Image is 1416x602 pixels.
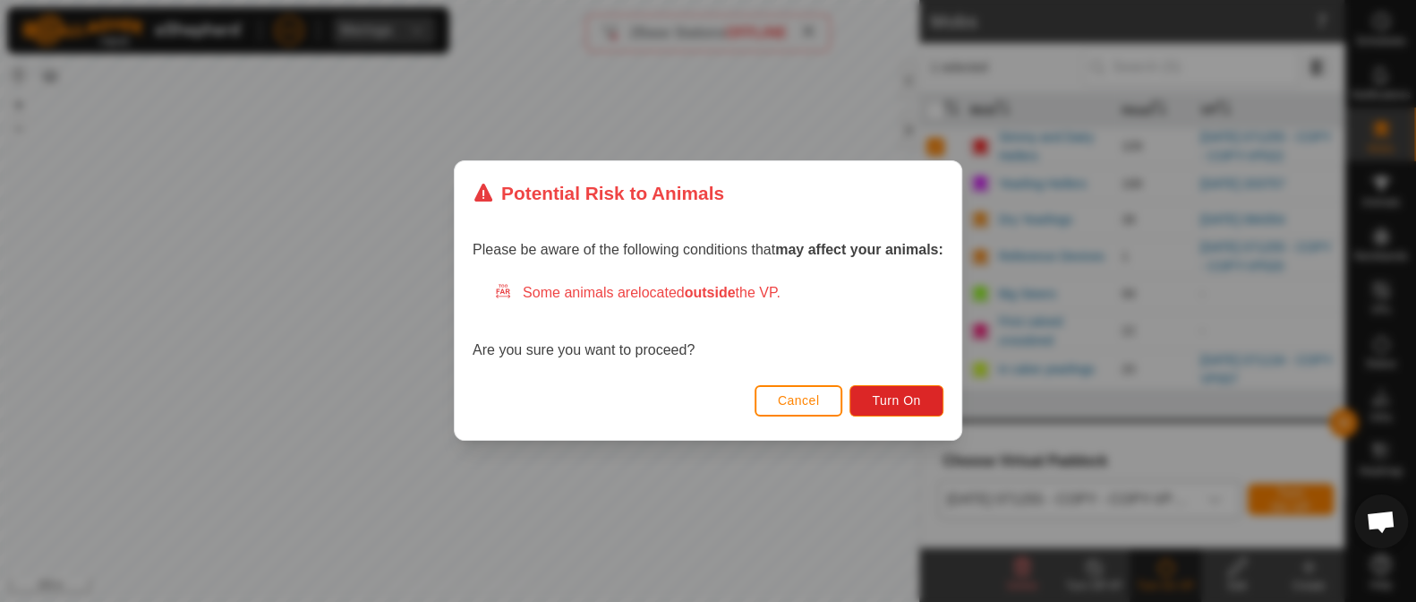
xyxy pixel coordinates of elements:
span: Please be aware of the following conditions that [473,243,943,258]
button: Cancel [755,385,843,417]
span: located the VP. [638,286,781,301]
span: Turn On [873,394,921,408]
a: Open chat [1354,494,1408,548]
div: Are you sure you want to proceed? [473,283,943,362]
span: Cancel [778,394,820,408]
strong: may affect your animals: [775,243,943,258]
button: Turn On [850,385,943,417]
div: Some animals are [494,283,943,305]
strong: outside [685,286,736,301]
div: Potential Risk to Animals [473,179,724,207]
